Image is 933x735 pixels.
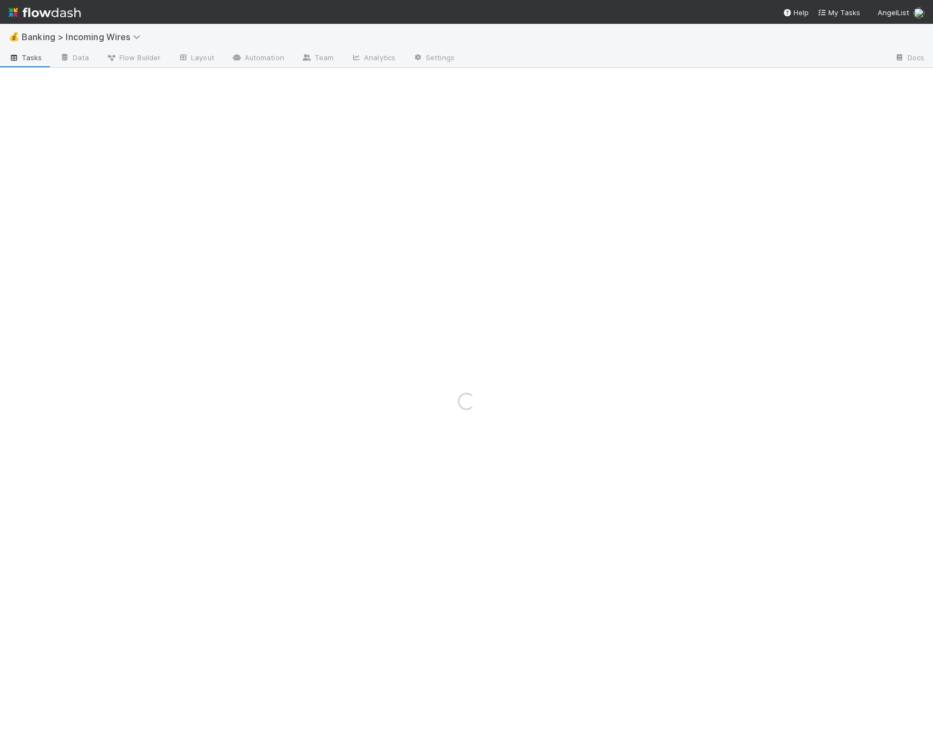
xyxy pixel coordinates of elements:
a: Flow Builder [98,50,169,67]
a: Settings [404,50,463,67]
a: My Tasks [817,7,860,18]
div: Help [783,7,809,18]
a: Layout [169,50,223,67]
span: Flow Builder [106,52,161,63]
span: Banking > Incoming Wires [22,31,146,42]
span: Tasks [9,52,42,63]
a: Analytics [342,50,404,67]
span: AngelList [878,8,909,17]
a: Docs [886,50,933,67]
img: logo-inverted-e16ddd16eac7371096b0.svg [9,3,81,22]
img: avatar_00bac1b4-31d4-408a-a3b3-edb667efc506.png [913,8,924,18]
span: 💰 [9,32,20,41]
a: Team [293,50,342,67]
a: Automation [223,50,293,67]
a: Data [51,50,98,67]
span: My Tasks [817,8,860,17]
